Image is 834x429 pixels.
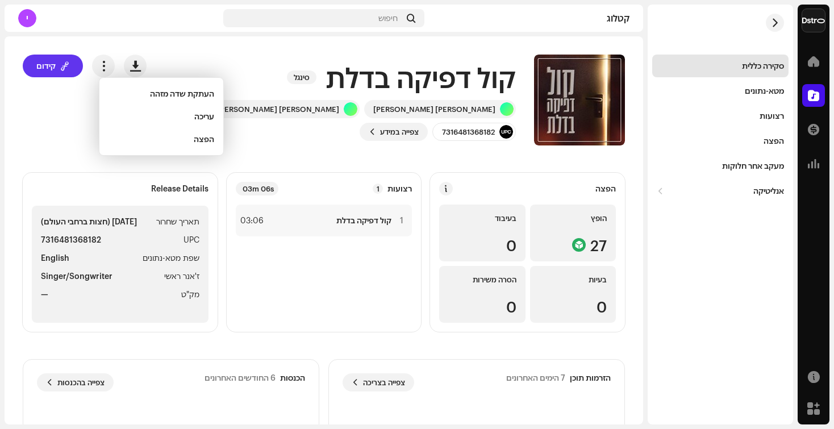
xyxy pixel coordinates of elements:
div: קטלוג [429,14,629,23]
div: 03:06 [240,214,265,227]
re-m-nav-item: הפצה [652,130,789,152]
button: קידום [23,55,83,77]
div: רצועות [760,111,784,120]
div: [PERSON_NAME] [PERSON_NAME] [217,105,339,114]
div: מעקב אחר חלוקות [722,161,784,170]
span: ז'אנר ראשי [164,269,199,283]
button: צפייה בצריכה [343,373,414,391]
span: הפצה [194,135,214,144]
button: צפייה בהכנסות [37,373,114,391]
strong: English [41,251,69,265]
span: מק"ט [181,288,199,301]
strong: Singer/Songwriter [41,269,112,283]
div: מטא-נתונים [745,86,784,95]
div: 7316481368182 [442,127,495,136]
div: הכנסות [280,373,305,382]
span: קידום [36,55,56,77]
span: העתקת שדה מזהה [150,89,214,98]
div: בעיבוד [448,214,516,223]
strong: [DATE] (חצות ברחבי העולם) [41,215,137,228]
div: 03m 06s [236,182,278,195]
div: הפצה [595,184,616,193]
re-m-nav-item: מטא-נתונים [652,80,789,102]
div: [PERSON_NAME] [PERSON_NAME] [373,105,495,114]
span: סינגל [287,70,316,84]
div: 6 החודשים האחרונים [205,373,276,382]
span: UPC [184,233,199,247]
strong: Release Details [151,184,208,193]
div: הפצה [764,136,784,145]
div: י [18,9,36,27]
span: צפייה בצריכה [363,371,405,394]
span: עריכה [194,112,214,121]
div: הזרמות תוכן [570,373,611,382]
strong: — [41,288,48,301]
re-m-nav-dropdown: אנליטיקה [652,180,789,202]
re-m-nav-item: מעקב אחר חלוקות [652,155,789,177]
span: צפייה בהכנסות [57,371,105,394]
span: צפייה במידע [380,120,419,143]
re-m-nav-item: רצועות [652,105,789,127]
h1: קול דפיקה בדלת [326,59,516,95]
re-m-nav-item: סקירה כללית [652,55,789,77]
strong: קול דפיקה בדלת [336,216,391,225]
div: הופץ [539,214,607,223]
span: חיפוש [378,14,398,23]
p-badge: 1 [373,184,383,194]
span: שפת מטא-נתונים [143,251,199,265]
strong: 7316481368182 [41,233,101,247]
strong: רצועות [387,184,412,193]
button: צפייה במידע [360,123,428,141]
div: בעיות [539,275,607,284]
div: הסרה משירות [448,275,516,284]
span: תאריך שחרור [156,215,199,228]
img: a754eb8e-f922-4056-8001-d1d15cdf72ef [802,9,825,32]
div: 7 הימים האחרונים [506,373,565,382]
div: אנליטיקה [753,186,784,195]
div: סקירה כללית [742,61,784,70]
